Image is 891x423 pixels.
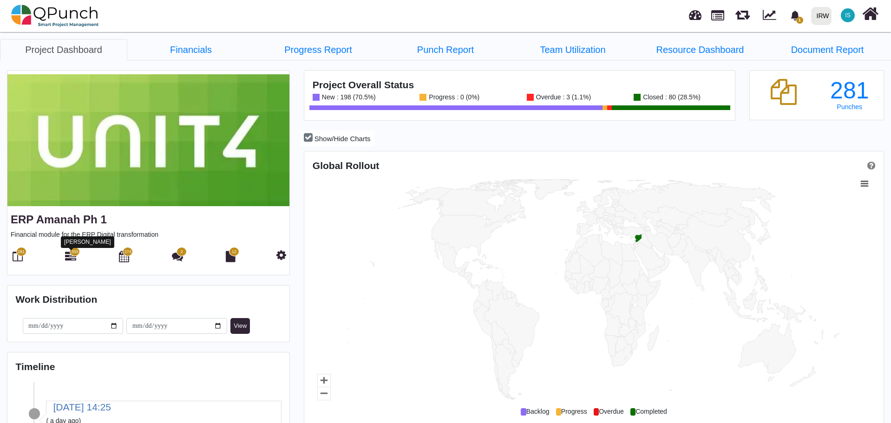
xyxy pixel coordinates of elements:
span: . [521,408,526,416]
a: ERP Amanah Ph 1 [11,213,107,226]
span: Show/Hide Charts [314,135,371,143]
a: Progress Report [255,39,382,60]
div: IRW [817,8,829,24]
span: 355 [72,249,79,255]
span: IS [845,13,850,18]
li: ERP Amanah Ph 1 [509,39,636,60]
g: Zoom out chart [317,387,330,400]
span: Projects [711,6,724,20]
span: 1 [796,17,803,24]
span: 2 [181,249,183,255]
p: Financial module for the ERP Digital transformation [11,230,286,240]
div: New : 198 (70.5%) [320,94,376,101]
i: Document Library [226,251,236,262]
svg: Interactive chart [313,175,875,407]
span: Releases [735,5,750,20]
img: qpunch-sp.fa6292f.png [11,2,99,30]
div: [PERSON_NAME] [61,236,114,248]
a: IRW [807,0,835,31]
div: Closed : 80 (28.5%) [641,94,701,101]
a: Financials [127,39,255,60]
a: Help [864,160,875,171]
span: Punches [837,103,862,111]
a: Resource Dashboard [636,39,764,60]
div: Backlog Progress Overdue Completed [313,407,876,416]
g: Zoom chart [317,374,330,387]
div: 281 [824,79,875,102]
div: Notification [787,7,803,24]
h4: [DATE] 14:25 [46,401,281,413]
span: . [556,408,561,416]
a: 281 Punches [824,79,875,111]
button: Show/Hide Charts [300,130,374,147]
g: Country, map 1 of 1 with 215 areas. [346,179,841,400]
div: Global Rollout [313,160,594,171]
a: Document Report [764,39,891,60]
i: Punch Discussion [172,251,183,262]
a: IS [835,0,860,30]
div: Chart. Highcharts interactive chart. [313,175,876,407]
button: View [230,318,250,334]
span: Dashboard [689,6,701,20]
div: Overdue : 3 (1.1%) [534,94,591,101]
a: 355 [65,254,76,262]
span: . [630,408,635,416]
i: Project Settings [276,249,286,260]
a: Punch Report [382,39,509,60]
h4: Project Overall Status [313,79,727,91]
div: Progress : 0 (0%) [426,94,479,101]
button: View chart menu, Chart [858,177,871,190]
a: bell fill1 [785,0,807,30]
svg: bell fill [790,11,800,20]
span: 12 [232,249,236,255]
span: . [594,408,599,416]
span: 274 [124,249,131,255]
div: Dynamic Report [758,0,785,31]
span: Idiris Shariif [841,8,855,22]
h4: Timeline [16,361,282,372]
i: Calendar [119,251,129,262]
span: 281 [18,249,25,255]
i: Board [13,251,23,262]
h4: Work Distribution [16,293,282,305]
a: Team Utilization [509,39,636,60]
i: Home [862,5,878,23]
